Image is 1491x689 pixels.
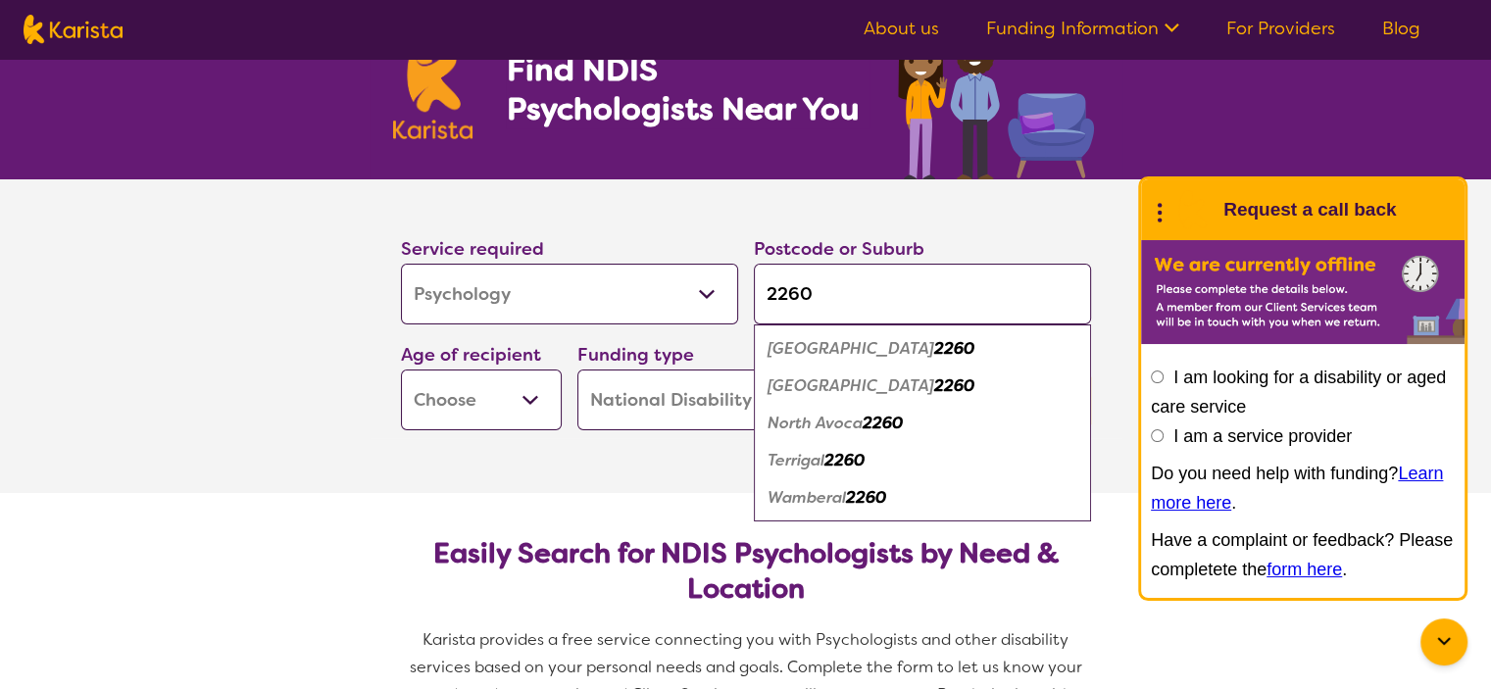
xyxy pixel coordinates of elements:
[754,264,1091,324] input: Type
[764,442,1081,479] div: Terrigal 2260
[768,450,824,470] em: Terrigal
[401,343,541,367] label: Age of recipient
[417,536,1075,607] h2: Easily Search for NDIS Psychologists by Need & Location
[891,8,1099,179] img: psychology
[768,413,863,433] em: North Avoca
[768,487,846,508] em: Wamberal
[864,17,939,40] a: About us
[934,375,974,396] em: 2260
[1382,17,1420,40] a: Blog
[768,375,934,396] em: [GEOGRAPHIC_DATA]
[764,405,1081,442] div: North Avoca 2260
[1151,459,1455,517] p: Do you need help with funding? .
[393,33,473,139] img: Karista logo
[577,343,694,367] label: Funding type
[1223,195,1396,224] h1: Request a call back
[401,237,544,261] label: Service required
[986,17,1179,40] a: Funding Information
[1173,426,1352,446] label: I am a service provider
[764,368,1081,405] div: Forresters Beach 2260
[1151,525,1455,584] p: Have a complaint or feedback? Please completete the .
[846,487,886,508] em: 2260
[863,413,903,433] em: 2260
[24,15,123,44] img: Karista logo
[1151,368,1446,417] label: I am looking for a disability or aged care service
[1226,17,1335,40] a: For Providers
[1141,240,1465,344] img: Karista offline chat form to request call back
[824,450,865,470] em: 2260
[1172,190,1212,229] img: Karista
[754,237,924,261] label: Postcode or Suburb
[1267,560,1342,579] a: form here
[764,330,1081,368] div: Erina Heights 2260
[934,338,974,359] em: 2260
[768,338,934,359] em: [GEOGRAPHIC_DATA]
[764,479,1081,517] div: Wamberal 2260
[506,50,869,128] h1: Find NDIS Psychologists Near You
